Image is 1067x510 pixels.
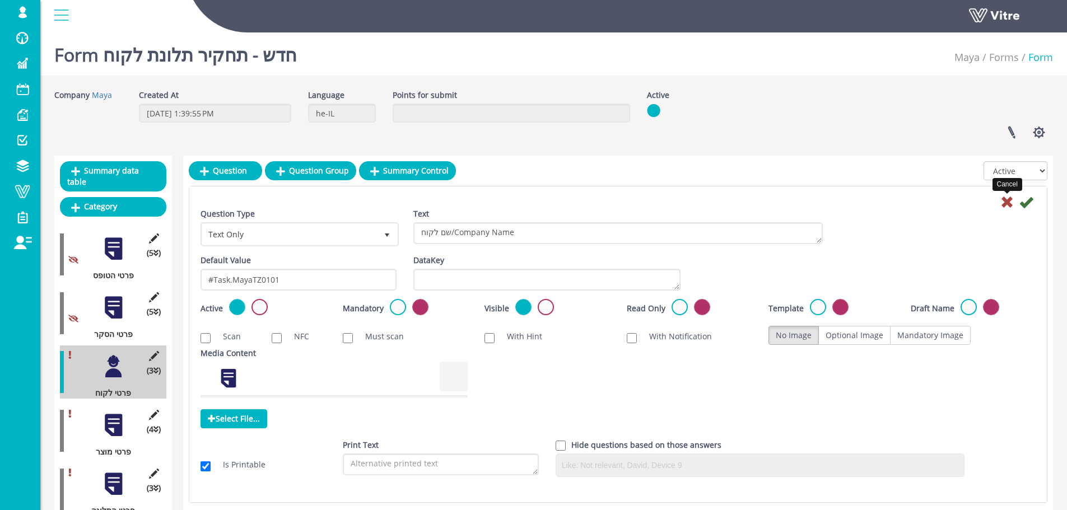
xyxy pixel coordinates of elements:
div: פרטי לקוח [60,387,158,399]
label: Active [201,303,223,314]
label: Created At [139,90,179,101]
span: (4 ) [147,424,161,435]
label: Company [54,90,90,101]
label: Read Only [627,303,665,314]
span: (3 ) [147,365,161,376]
textarea: שם לקוח/Company Name [413,222,823,244]
label: Mandatory Image [890,326,971,345]
a: Summary Control [359,161,456,180]
label: Hide questions based on those answers [571,439,721,451]
label: Text [413,208,429,219]
label: No Image [768,326,819,345]
input: Must scan [343,333,353,343]
li: Form [1019,50,1053,65]
label: DataKey [413,255,444,266]
span: Text Only [202,224,377,244]
label: Scan [212,331,241,342]
a: Summary data table [60,161,166,191]
label: Optional Image [818,326,891,345]
label: Template [768,303,804,314]
input: Like: Not relevant, David, Device 9 [559,457,962,474]
label: With Notification [638,331,712,342]
label: Must scan [354,331,404,342]
label: With Hint [496,331,542,342]
label: Language [308,90,344,101]
div: פרטי מוצר [60,446,158,457]
input: Is Printable [201,461,211,471]
div: פרטי הסקר [60,329,158,340]
input: With Notification [627,333,637,343]
a: Question [189,161,262,180]
a: Forms [989,50,1019,64]
label: Default Value [201,255,251,266]
label: Draft Name [911,303,954,314]
span: (3 ) [147,483,161,494]
span: (5 ) [147,306,161,317]
span: (5 ) [147,247,161,259]
a: Question Group [265,161,356,180]
input: With Hint [484,333,495,343]
input: Scan [201,333,211,343]
a: Maya [954,50,980,64]
label: Active [647,90,669,101]
span: Select File... [201,409,267,428]
label: NFC [283,331,309,342]
h1: Form חדש - תחקיר תלונת לקוח [54,28,297,76]
label: Mandatory [343,303,384,314]
label: Question Type [201,208,255,219]
span: select [377,224,397,244]
label: Media Content [201,348,256,359]
input: NFC [272,333,282,343]
label: Visible [484,303,509,314]
div: פרטי הטופס [60,270,158,281]
label: Points for submit [393,90,457,101]
a: Category [60,197,166,216]
img: yes [647,104,660,118]
div: Cancel [993,178,1022,191]
label: Is Printable [212,459,265,470]
a: Maya [92,90,112,100]
label: Print Text [343,439,379,451]
input: Hide question based on answer [556,441,566,451]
